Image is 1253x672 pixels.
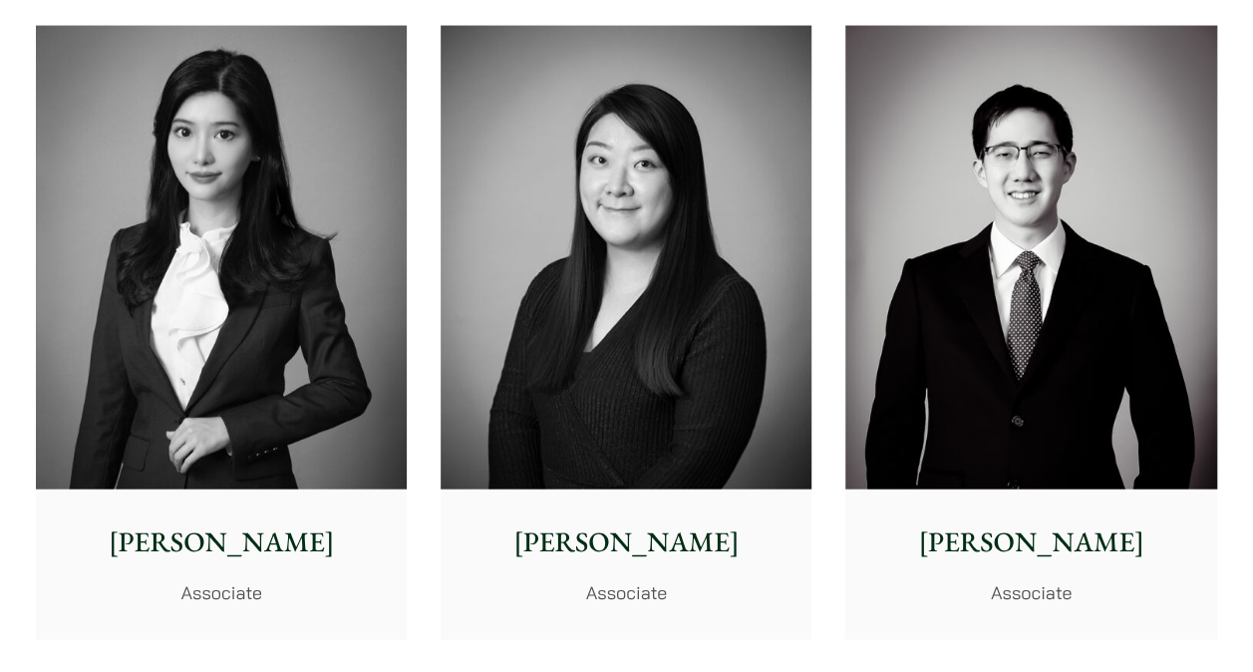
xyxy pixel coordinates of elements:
p: [PERSON_NAME] [52,521,391,563]
img: Florence Yan photo [36,26,407,490]
a: [PERSON_NAME] Associate [441,26,811,640]
p: [PERSON_NAME] [861,521,1200,563]
a: [PERSON_NAME] Associate [845,26,1216,640]
a: Florence Yan photo [PERSON_NAME] Associate [36,26,407,640]
p: [PERSON_NAME] [457,521,795,563]
p: Associate [52,579,391,606]
p: Associate [457,579,795,606]
p: Associate [861,579,1200,606]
